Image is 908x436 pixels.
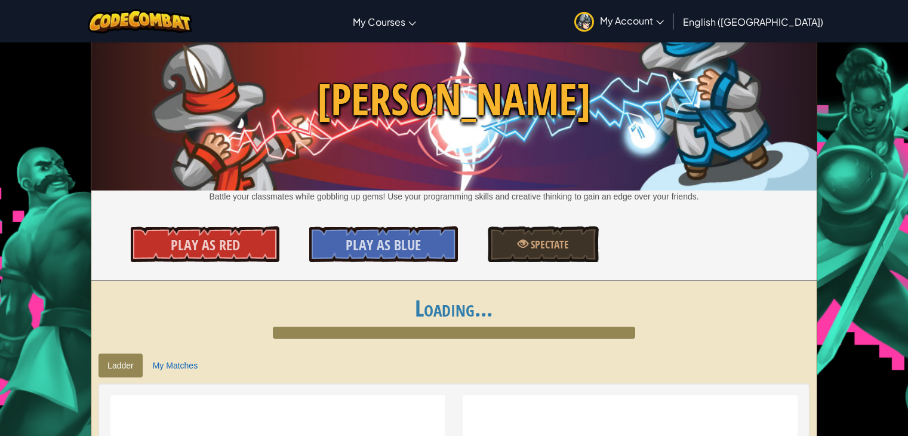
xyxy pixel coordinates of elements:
[91,296,817,321] h1: Loading...
[91,69,817,130] span: [PERSON_NAME]
[91,191,817,202] p: Battle your classmates while gobbling up gems! Use your programming skills and creative thinking ...
[171,235,240,254] span: Play As Red
[568,2,670,40] a: My Account
[347,5,422,38] a: My Courses
[99,354,143,377] a: Ladder
[574,12,594,32] img: avatar
[353,16,405,28] span: My Courses
[488,226,599,262] a: Spectate
[600,14,664,27] span: My Account
[683,16,823,28] span: English ([GEOGRAPHIC_DATA])
[144,354,207,377] a: My Matches
[677,5,829,38] a: English ([GEOGRAPHIC_DATA])
[88,9,192,33] img: CodeCombat logo
[528,237,569,252] span: Spectate
[346,235,421,254] span: Play As Blue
